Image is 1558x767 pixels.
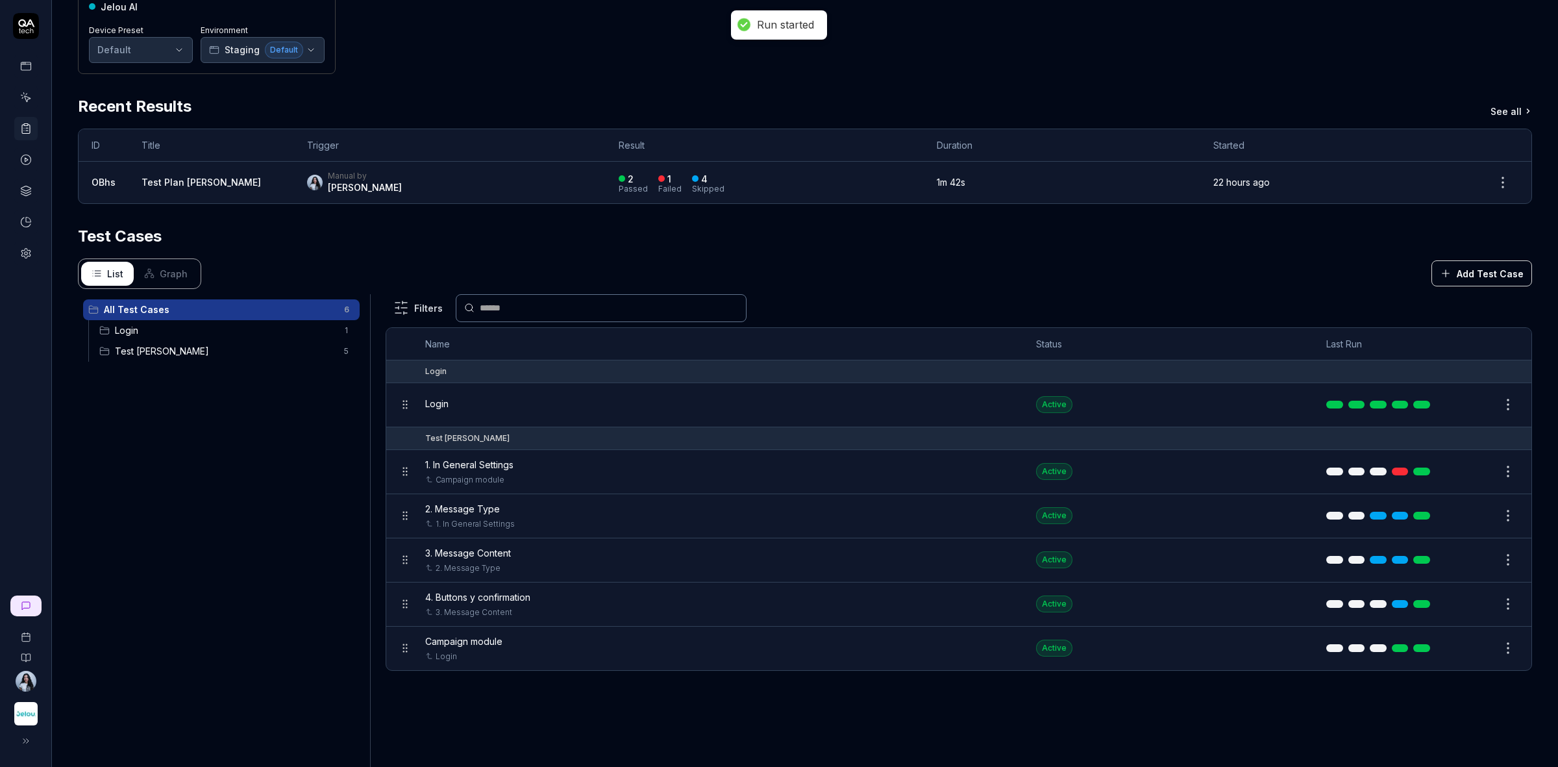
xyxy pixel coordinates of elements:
span: 4. Buttons y confirmation [425,590,530,604]
a: Test Plan [PERSON_NAME] [142,177,261,188]
img: d3b8c0a4-b2ec-4016-942c-38cd9e66fe47.jpg [16,671,36,692]
th: Result [606,129,924,162]
span: 6 [339,302,354,318]
label: Device Preset [89,25,143,35]
span: 2. Message Type [425,502,500,516]
a: New conversation [10,596,42,616]
label: Environment [201,25,248,35]
button: Default [89,37,193,63]
tr: LoginActive [386,383,1531,427]
a: See all [1490,105,1532,118]
a: 3. Message Content [436,607,512,618]
div: 4 [701,173,708,185]
span: All Test Cases [104,303,336,316]
span: List [107,267,123,281]
div: Active [1036,551,1072,568]
span: 3. Message Content [425,546,511,560]
th: Status [1023,328,1313,360]
button: Jelou AI Logo [5,692,46,728]
time: 1m 42s [937,177,965,188]
div: Test [PERSON_NAME] [425,433,510,444]
div: Drag to reorderLogin1 [94,320,360,341]
button: StagingDefault [201,37,325,63]
tr: Campaign moduleLoginActive [386,627,1531,670]
span: Staging [225,43,260,57]
button: Filters [386,295,451,321]
time: 22 hours ago [1213,177,1270,188]
a: 2. Message Type [436,562,501,574]
div: 1 [667,173,671,185]
span: 1. In General Settings [425,458,513,472]
div: Default [97,43,131,57]
div: Active [1036,507,1072,524]
tr: 3. Message Content2. Message TypeActive [386,538,1531,583]
a: Login [436,651,457,662]
a: Documentation [5,642,46,663]
th: Title [129,129,294,162]
th: Duration [924,129,1200,162]
button: Add Test Case [1431,260,1532,286]
th: ID [79,129,129,162]
a: Campaign module [436,474,504,486]
span: Login [115,323,336,337]
button: Graph [134,262,198,286]
div: Active [1036,640,1072,657]
th: Trigger [294,129,606,162]
span: Graph [160,267,188,281]
div: 2 [628,173,634,185]
h2: Recent Results [78,95,192,118]
a: OBhs [92,177,116,188]
div: Login [425,366,447,377]
div: Run started [757,18,814,32]
th: Last Run [1313,328,1448,360]
div: Active [1036,396,1072,413]
div: Skipped [692,185,724,193]
span: 5 [339,344,354,359]
span: 1 [339,323,354,338]
tr: 4. Buttons y confirmation3. Message ContentActive [386,583,1531,627]
img: Jelou AI Logo [14,702,38,725]
a: Book a call with us [5,622,46,642]
div: Active [1036,463,1072,480]
th: Started [1200,129,1474,162]
tr: 1. In General SettingsCampaign moduleActive [386,450,1531,494]
a: 1. In General Settings [436,518,515,530]
th: Name [412,328,1023,360]
span: Test Nadia [115,344,336,358]
h2: Test Cases [78,225,162,248]
div: Active [1036,596,1072,612]
span: Campaign module [425,635,502,648]
div: Manual by [328,171,402,181]
div: [PERSON_NAME] [328,181,402,194]
span: Login [425,397,449,410]
button: List [81,262,134,286]
img: d3b8c0a4-b2ec-4016-942c-38cd9e66fe47.jpg [307,175,323,190]
tr: 2. Message Type1. In General SettingsActive [386,494,1531,538]
div: Passed [619,185,648,193]
div: Drag to reorderTest [PERSON_NAME]5 [94,341,360,362]
span: Default [265,42,303,58]
div: Failed [658,185,682,193]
